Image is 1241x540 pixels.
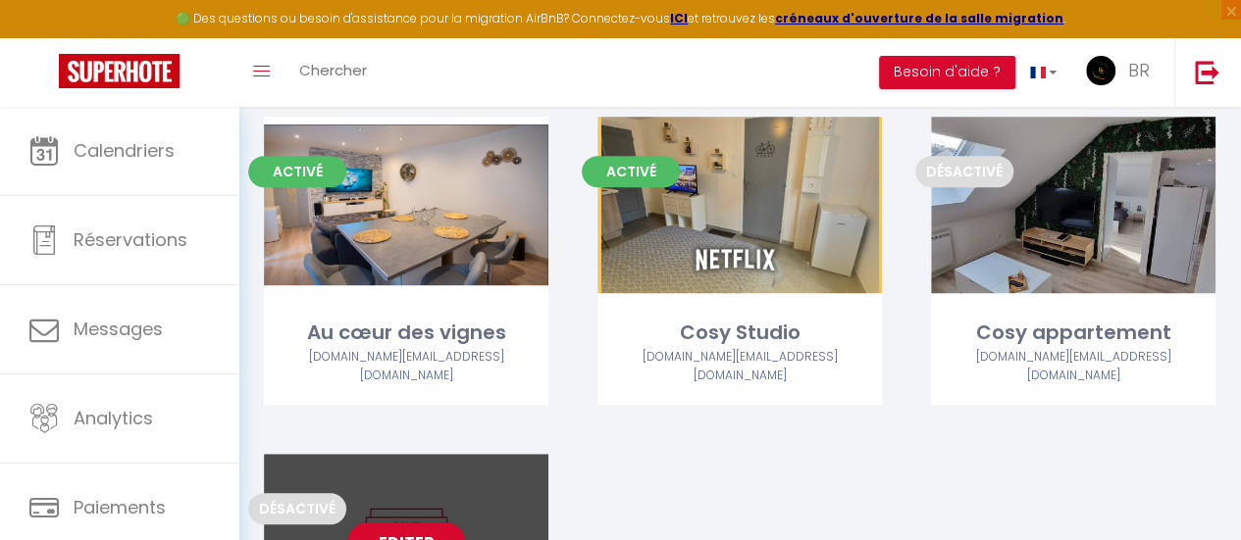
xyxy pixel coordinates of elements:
[1195,60,1219,84] img: logout
[915,156,1013,187] span: Désactivé
[299,60,367,80] span: Chercher
[582,156,680,187] span: Activé
[74,495,166,519] span: Paiements
[670,10,688,26] a: ICI
[248,493,346,524] span: Désactivé
[1071,38,1174,107] a: ... BR
[775,10,1063,26] a: créneaux d'ouverture de la salle migration
[248,156,346,187] span: Activé
[264,318,548,348] div: Au cœur des vignes
[74,406,153,430] span: Analytics
[74,138,175,163] span: Calendriers
[597,348,882,385] div: Airbnb
[931,318,1215,348] div: Cosy appartement
[931,348,1215,385] div: Airbnb
[284,38,382,107] a: Chercher
[264,348,548,385] div: Airbnb
[16,8,75,67] button: Ouvrir le widget de chat LiveChat
[1128,58,1150,82] span: BR
[59,54,180,88] img: Super Booking
[597,318,882,348] div: Cosy Studio
[74,317,163,341] span: Messages
[74,227,187,252] span: Réservations
[879,56,1015,89] button: Besoin d'aide ?
[1086,56,1115,85] img: ...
